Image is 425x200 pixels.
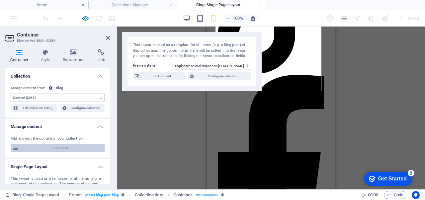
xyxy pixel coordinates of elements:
[21,144,103,152] span: Edit content
[69,191,225,199] nav: breadcrumb
[177,1,265,9] h4: Blog: Single Page Layout
[133,42,251,59] div: This layout is used as a template for all items (e.g. a blog post) of this collection. The conten...
[5,191,59,199] a: Click to cancel selection. Double-click to open Pages
[11,86,45,91] div: Assign content from
[56,86,63,91] div: Blog
[361,191,379,199] h6: Session time
[174,191,192,199] span: Click to select. Double-click to edit
[58,49,93,63] h4: Background
[11,176,105,198] div: This layout is used as a template for all items (e.g. a blog post) of this collection. The conten...
[384,191,406,199] button: Code
[11,104,57,112] button: Edit collection listing
[195,191,218,199] span: . cms-container
[11,136,105,142] div: Add and edit the content of your collection.
[5,159,110,171] h4: Single Page Layout
[196,72,249,80] span: Configure collection
[17,38,97,44] h3: Element #ed-880145254
[5,49,36,63] h4: Container
[92,49,110,63] h4: Link
[373,192,374,197] span: :
[20,7,48,13] div: Get Started
[17,32,110,38] h2: Container
[368,191,378,199] span: 00 00
[69,191,82,199] span: Click to select. Double-click to edit
[49,1,56,8] div: 5
[233,14,243,22] h6: 100%
[88,1,177,9] h4: Collections Manager
[133,62,173,70] label: Preview item
[81,14,89,22] button: Click here to leave preview mode and continue editing
[412,191,420,199] button: Usercentrics
[68,104,103,112] span: Configure collection
[340,14,348,22] button: pages
[5,68,110,80] h4: Collection
[141,72,183,80] span: Edit content
[340,15,348,22] i: Pages (Ctrl+Alt+S)
[122,193,125,197] i: This element is a customizable preset
[223,14,246,22] button: 100%
[250,15,256,21] i: On resize automatically adjust zoom level to fit chosen device.
[135,191,163,199] span: Click to select. Double-click to edit
[5,3,54,17] div: Get Started 5 items remaining, 0% complete
[36,49,58,63] h4: Style
[11,144,105,152] button: Edit content
[21,104,55,112] span: Edit collection listing
[387,191,403,199] span: Code
[5,119,110,131] h4: Manage content
[220,193,225,197] i: This element is bound to a collection
[60,104,105,112] button: Configure collection
[84,191,119,199] span: . preset-blog-post-blog
[133,72,185,80] button: Edit content
[188,72,251,80] button: Configure collection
